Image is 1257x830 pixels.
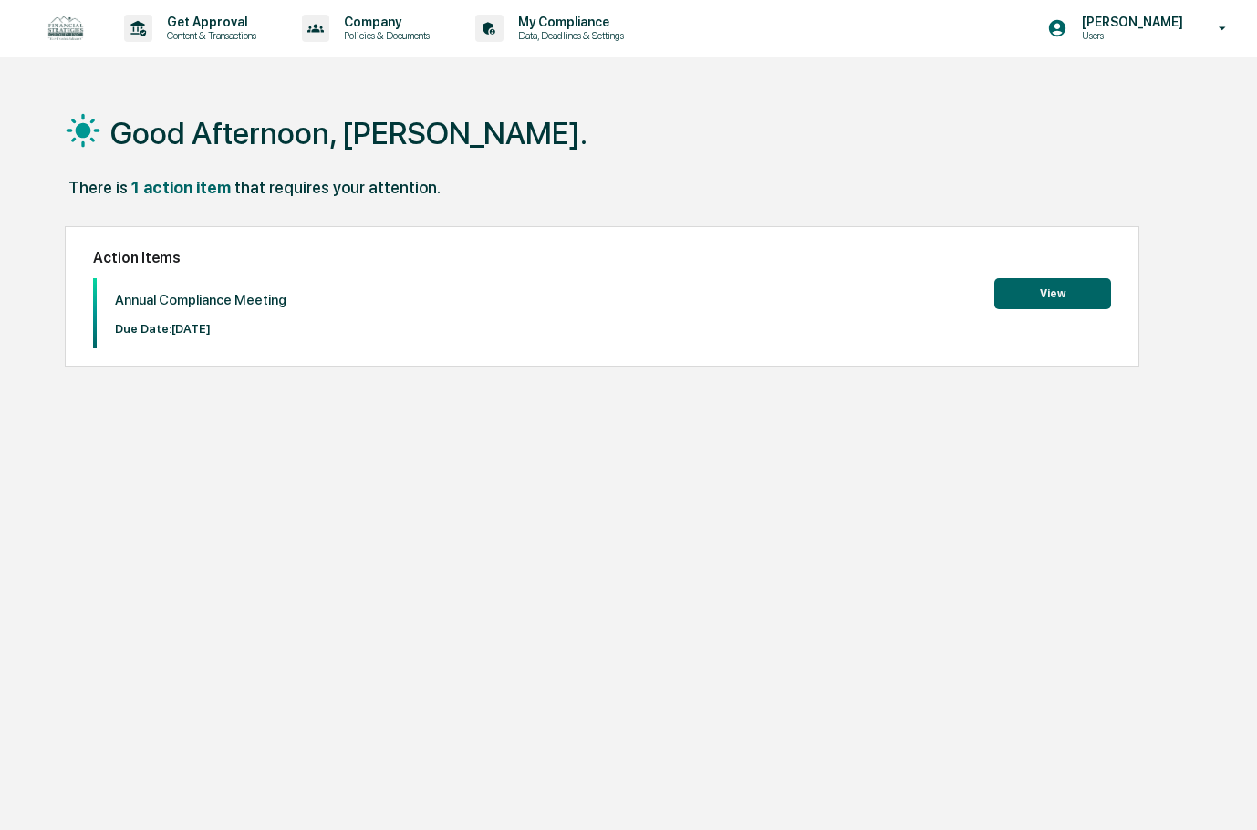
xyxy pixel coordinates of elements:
p: Content & Transactions [152,29,265,42]
div: 1 action item [131,178,231,197]
h1: Good Afternoon, [PERSON_NAME]. [110,115,587,151]
p: Users [1067,29,1192,42]
img: logo [44,12,88,46]
button: View [994,278,1111,309]
p: Company [329,15,439,29]
p: Due Date: [DATE] [115,322,286,336]
p: Policies & Documents [329,29,439,42]
h2: Action Items [93,249,1111,266]
div: There is [68,178,128,197]
p: [PERSON_NAME] [1067,15,1192,29]
div: that requires your attention. [234,178,441,197]
p: Annual Compliance Meeting [115,292,286,308]
p: Data, Deadlines & Settings [504,29,633,42]
p: Get Approval [152,15,265,29]
a: View [994,284,1111,301]
p: My Compliance [504,15,633,29]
